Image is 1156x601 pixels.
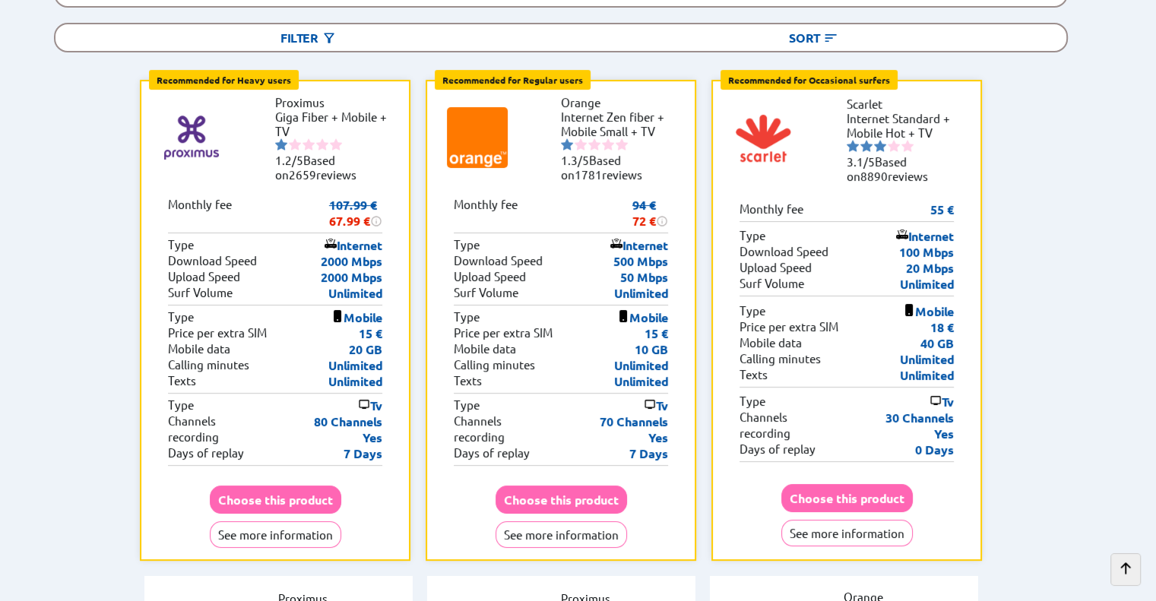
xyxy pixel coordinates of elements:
p: Monthly fee [168,197,232,229]
p: 15 € [645,325,668,341]
img: starnr4 [602,138,614,150]
li: Giga Fiber + Mobile + TV [275,109,389,138]
p: Type [168,309,194,325]
p: Type [454,237,480,253]
p: Yes [648,429,668,445]
button: See more information [496,521,627,548]
li: Internet Standard + Mobile Hot + TV [847,111,961,140]
p: Type [740,228,765,244]
b: Recommended for Heavy users [157,74,291,86]
p: Unlimited [900,367,954,383]
p: Type [168,397,194,413]
p: 40 GB [920,335,954,351]
p: 7 Days [344,445,382,461]
li: Based on reviews [561,153,675,182]
p: Mobile [903,303,954,319]
p: 80 Channels [314,413,382,429]
button: Choose this product [781,484,913,512]
img: information [370,215,382,227]
p: Mobile [331,309,382,325]
p: Texts [454,373,482,389]
p: Yes [934,425,954,441]
img: starnr5 [616,138,628,150]
p: Upload Speed [168,269,240,285]
p: Mobile data [740,335,802,351]
img: starnr5 [330,138,342,150]
p: Surf Volume [454,285,518,301]
p: Mobile [617,309,668,325]
button: Choose this product [210,486,341,514]
img: icon of mobile [903,304,915,316]
p: Channels [454,413,502,429]
p: Unlimited [328,373,382,389]
p: Tv [358,397,382,413]
img: information [656,215,668,227]
s: 107.99 € [329,197,377,213]
p: Unlimited [328,357,382,373]
img: starnr4 [888,140,900,152]
p: 2000 Mbps [321,253,382,269]
p: 500 Mbps [613,253,668,269]
p: 7 Days [629,445,668,461]
a: See more information [496,527,627,542]
img: starnr5 [901,140,914,152]
p: Monthly fee [454,197,518,229]
p: Type [168,237,194,253]
img: icon of internet [896,229,908,241]
p: Days of replay [168,445,244,461]
a: Choose this product [210,492,341,507]
p: 2000 Mbps [321,269,382,285]
img: starnr1 [847,140,859,152]
button: See more information [210,521,341,548]
button: Choose this product [496,486,627,514]
p: Unlimited [900,351,954,367]
p: Upload Speed [740,260,812,276]
p: 100 Mbps [899,244,954,260]
span: 1.2/5 [275,153,303,167]
p: Price per extra SIM [740,319,838,335]
span: 2659 [289,167,316,182]
div: 67.99 € [329,213,382,229]
p: 55 € [930,201,954,217]
img: Logo of Proximus [161,107,222,168]
p: Internet [325,237,382,253]
p: Days of replay [740,441,816,457]
li: Based on reviews [275,153,389,182]
p: Surf Volume [168,285,233,301]
p: Download Speed [454,253,543,269]
img: icon of Tv [644,398,656,410]
p: Type [740,394,765,410]
img: Button open the filtering menu [321,30,337,46]
div: 72 € [632,213,668,229]
p: 20 Mbps [906,260,954,276]
p: Unlimited [614,285,668,301]
p: Unlimited [614,357,668,373]
b: Recommended for Occasional surfers [728,74,890,86]
p: Calling minutes [740,351,821,367]
p: recording [740,425,790,441]
img: Logo of Orange [447,107,508,168]
p: Days of replay [454,445,530,461]
p: 20 GB [349,341,382,357]
p: Texts [168,373,196,389]
li: Internet Zen fiber + Mobile Small + TV [561,109,675,138]
p: Type [454,309,480,325]
img: starnr2 [860,140,873,152]
span: 8890 [860,169,888,183]
img: icon of internet [610,238,622,250]
p: Calling minutes [454,357,535,373]
img: starnr3 [874,140,886,152]
p: 0 Days [915,441,954,457]
p: 18 € [930,319,954,335]
p: Monthly fee [740,201,803,217]
b: Recommended for Regular users [442,74,583,86]
p: Mobile data [168,341,230,357]
p: Internet [610,237,668,253]
p: recording [454,429,505,445]
p: 15 € [359,325,382,341]
p: 10 GB [635,341,668,357]
p: recording [168,429,219,445]
p: Price per extra SIM [168,325,267,341]
img: starnr4 [316,138,328,150]
p: Calling minutes [168,357,249,373]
